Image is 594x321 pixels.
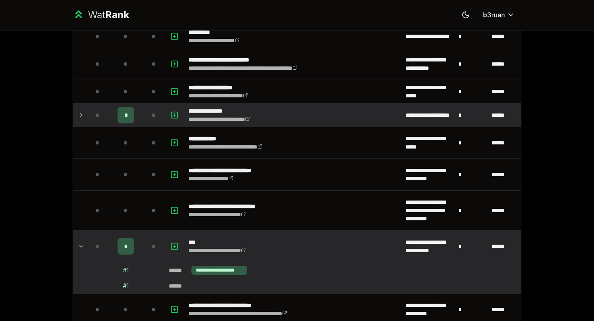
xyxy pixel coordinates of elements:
[88,8,129,21] div: Wat
[123,282,129,290] div: # 1
[476,7,521,22] button: b3ruan
[105,9,129,21] span: Rank
[73,8,129,21] a: WatRank
[123,266,129,274] div: # 1
[483,10,505,20] span: b3ruan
